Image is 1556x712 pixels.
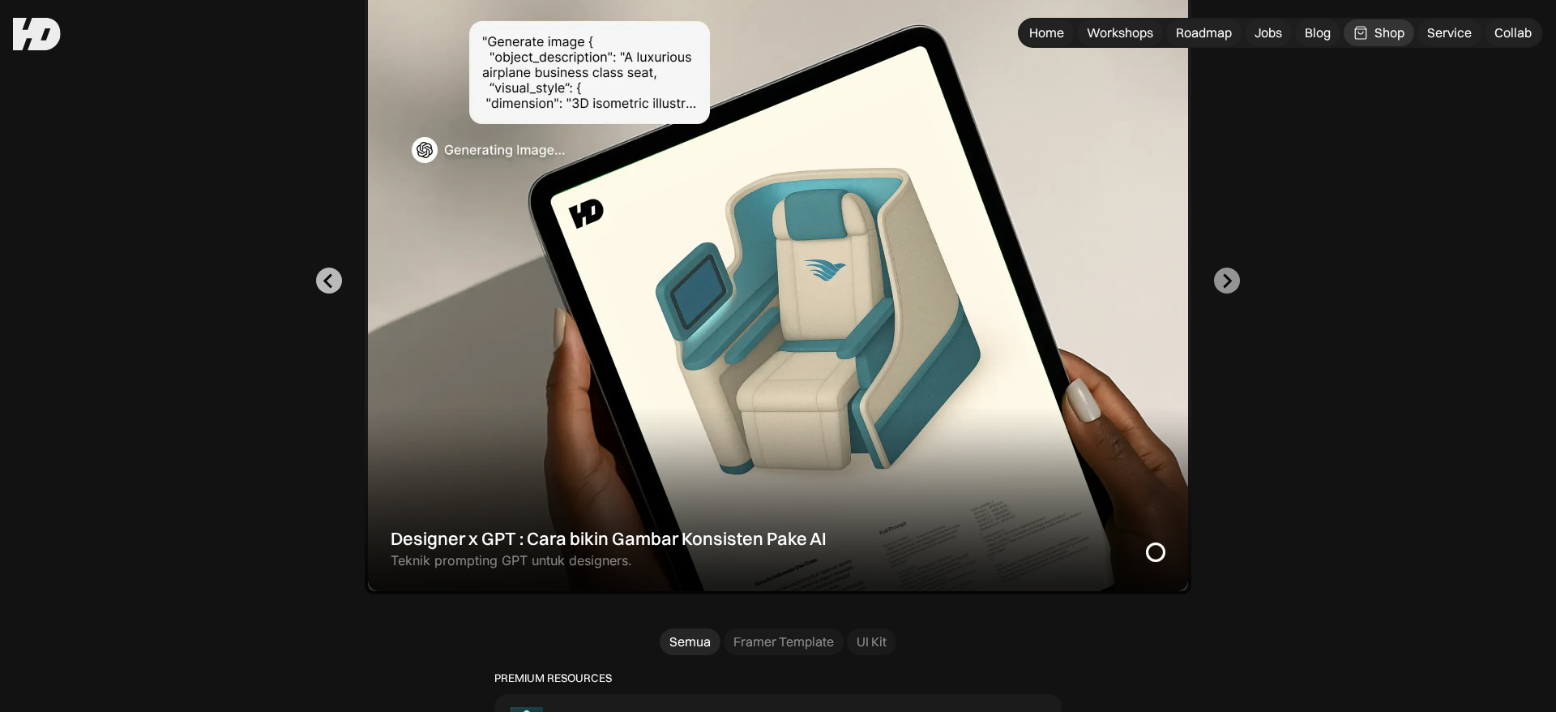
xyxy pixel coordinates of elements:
div: UI Kit [857,633,887,650]
div: Shop [1374,24,1404,41]
div: Blog [1305,24,1331,41]
div: Roadmap [1176,24,1232,41]
button: Go to last slide [316,268,342,294]
p: PREMIUM RESOURCES [494,671,1062,685]
div: Jobs [1255,24,1282,41]
a: Jobs [1245,19,1292,46]
button: Next slide [1214,268,1240,294]
div: Workshops [1087,24,1153,41]
div: Service [1427,24,1472,41]
a: Shop [1344,19,1414,46]
a: Roadmap [1166,19,1242,46]
div: Framer Template [733,633,834,650]
a: Collab [1485,19,1541,46]
div: Collab [1494,24,1532,41]
a: Blog [1295,19,1340,46]
a: Home [1020,19,1074,46]
div: Home [1029,24,1064,41]
a: Workshops [1077,19,1163,46]
a: Service [1417,19,1481,46]
div: Semua [669,633,711,650]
